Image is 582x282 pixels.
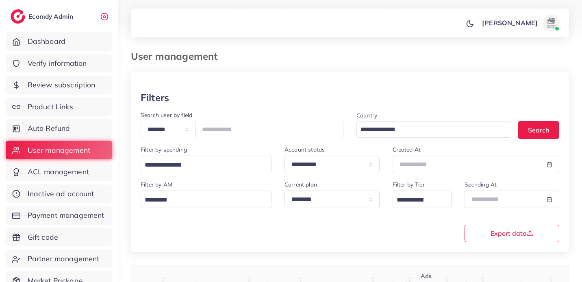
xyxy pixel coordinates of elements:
label: Country [356,111,377,119]
input: Search for option [358,124,501,136]
div: Search for option [393,191,452,208]
span: Dashboard [28,36,65,47]
label: Account status [284,145,325,154]
a: Partner management [6,249,112,268]
img: logo [11,9,25,24]
span: Review subscription [28,80,96,90]
span: Inactive ad account [28,189,94,199]
label: Filter by Tier [393,180,425,189]
a: Product Links [6,98,112,116]
a: Inactive ad account [6,184,112,203]
a: Review subscription [6,76,112,94]
label: Current plan [284,180,317,189]
span: User management [28,145,90,156]
a: ACL management [6,163,112,181]
span: Partner management [28,254,100,264]
span: Payment management [28,210,104,221]
div: Search for option [356,121,511,138]
label: Filter by AM [141,180,172,189]
img: avatar [543,15,559,31]
h2: Ecomdy Admin [28,13,75,20]
span: Product Links [28,102,73,112]
div: Search for option [141,191,271,208]
span: Auto Refund [28,123,70,134]
button: Export data [465,225,560,242]
a: Gift code [6,228,112,247]
a: Auto Refund [6,119,112,138]
label: Created At [393,145,421,154]
label: Filter by spending [141,145,187,154]
span: ACL management [28,167,89,177]
div: Search for option [141,156,271,173]
h3: Filters [141,92,169,104]
a: Verify information [6,54,112,73]
h3: User management [131,50,224,62]
p: [PERSON_NAME] [482,18,538,28]
span: Export data [491,230,533,236]
label: Spending At [465,180,497,189]
a: logoEcomdy Admin [11,9,75,24]
button: Search [518,121,559,139]
a: Payment management [6,206,112,225]
input: Search for option [394,194,441,206]
a: Dashboard [6,32,112,51]
a: [PERSON_NAME]avatar [478,15,562,31]
label: Search user by field [141,111,192,119]
span: Verify information [28,58,87,69]
input: Search for option [142,159,261,171]
a: User management [6,141,112,160]
input: Search for option [142,194,261,206]
span: Gift code [28,232,58,243]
